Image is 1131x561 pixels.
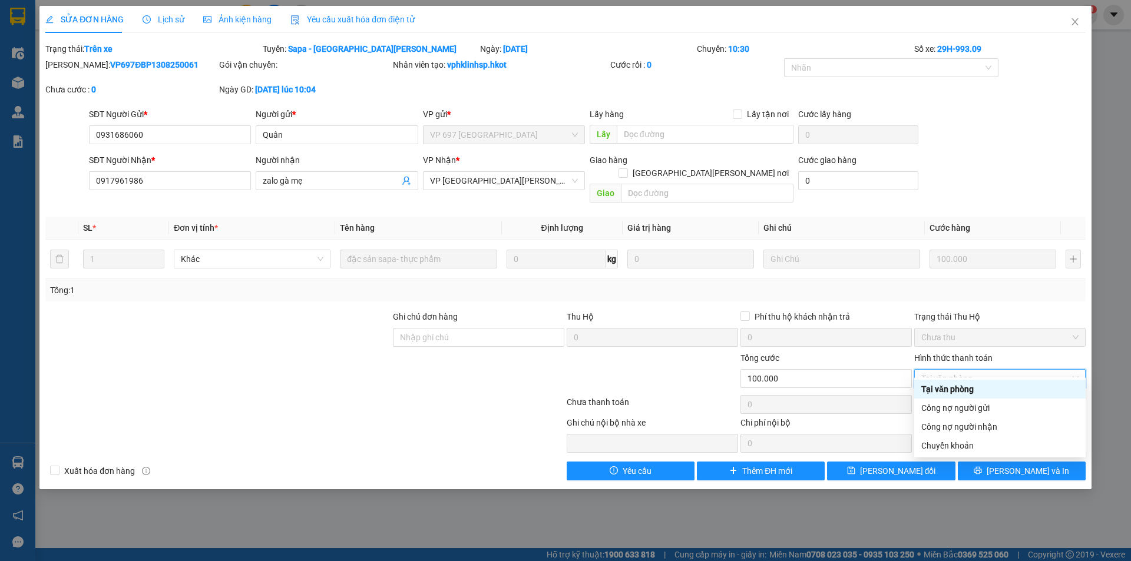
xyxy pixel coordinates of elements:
span: Phí thu hộ khách nhận trả [750,310,855,323]
span: user-add [402,176,411,185]
div: Người nhận [256,154,418,167]
b: 0 [91,85,96,94]
span: VP Ninh Bình [430,172,578,190]
span: edit [45,15,54,24]
span: Khác [181,250,323,268]
b: vphklinhsp.hkot [447,60,507,69]
div: Trạng thái: [44,42,262,55]
span: Ảnh kiện hàng [203,15,272,24]
button: delete [50,250,69,268]
span: Lấy tận nơi [742,108,793,121]
span: [GEOGRAPHIC_DATA][PERSON_NAME] nơi [628,167,793,180]
div: Gói vận chuyển: [219,58,391,71]
span: VP Nhận [423,155,456,165]
span: printer [974,466,982,476]
div: Công nợ người nhận [921,420,1079,433]
div: SĐT Người Nhận [89,154,251,167]
div: Tại văn phòng [921,383,1079,396]
div: Chi phí nội bộ [740,416,912,434]
span: Xuất hóa đơn hàng [59,464,140,477]
input: Dọc đường [617,125,793,144]
span: kg [606,250,618,268]
span: VP 697 Điện Biên Phủ [430,126,578,144]
div: Công nợ người gửi [921,401,1079,414]
span: Lấy hàng [590,109,624,119]
div: Tổng: 1 [50,284,436,297]
button: Close [1059,6,1092,39]
span: Yêu cầu [623,464,652,477]
b: VP697ĐBP1308250061 [110,60,199,69]
input: 0 [930,250,1056,268]
button: exclamation-circleYêu cầu [567,462,695,480]
div: Chuyến: [696,42,913,55]
b: 0 [647,60,652,69]
div: Ghi chú nội bộ nhà xe [567,416,738,434]
span: [PERSON_NAME] và In [987,464,1069,477]
input: Ghi Chú [763,250,920,268]
div: Chuyển khoản [921,439,1079,452]
span: Giao [590,184,621,203]
span: clock-circle [143,15,151,24]
span: Tại văn phòng [921,370,1079,387]
div: Nhân viên tạo: [393,58,608,71]
span: Tổng cước [740,353,779,363]
div: Ngày: [479,42,696,55]
div: Chưa thanh toán [565,396,739,416]
span: [PERSON_NAME] đổi [860,464,936,477]
label: Hình thức thanh toán [914,353,993,363]
span: Giao hàng [590,155,627,165]
span: Định lượng [541,223,583,233]
span: Thu Hộ [567,312,594,321]
span: Tên hàng [340,223,375,233]
input: Dọc đường [621,184,793,203]
div: Tuyến: [262,42,479,55]
span: close [1070,17,1080,26]
div: Cước gửi hàng sẽ được ghi vào công nợ của người gửi [914,399,1086,417]
b: 10:30 [728,44,749,54]
span: SL [83,223,92,233]
span: Yêu cầu xuất hóa đơn điện tử [290,15,415,24]
label: Cước lấy hàng [798,109,851,119]
input: VD: Bàn, Ghế [340,250,497,268]
label: Ghi chú đơn hàng [393,312,458,321]
button: plus [1066,250,1081,268]
div: SĐT Người Gửi [89,108,251,121]
span: Chưa thu [921,328,1079,346]
div: Trạng thái Thu Hộ [914,310,1086,323]
span: plus [729,466,738,476]
b: [DATE] lúc 10:04 [255,85,316,94]
div: [PERSON_NAME]: [45,58,217,71]
span: info-circle [142,467,150,475]
span: Lấy [590,125,617,144]
button: printer[PERSON_NAME] và In [958,462,1086,480]
label: Cước giao hàng [798,155,856,165]
input: Ghi chú đơn hàng [393,328,564,347]
input: Cước giao hàng [798,171,918,190]
span: picture [203,15,211,24]
div: Số xe: [913,42,1087,55]
div: Người gửi [256,108,418,121]
b: 29H-993.09 [937,44,981,54]
button: plusThêm ĐH mới [697,462,825,480]
input: 0 [627,250,754,268]
div: Ngày GD: [219,83,391,96]
div: Chưa cước : [45,83,217,96]
div: VP gửi [423,108,585,121]
span: Lịch sử [143,15,184,24]
img: icon [290,15,300,25]
b: Trên xe [84,44,113,54]
th: Ghi chú [759,217,925,240]
span: Thêm ĐH mới [742,464,792,477]
span: SỬA ĐƠN HÀNG [45,15,124,24]
button: save[PERSON_NAME] đổi [827,462,955,480]
div: Cước rồi : [610,58,782,71]
span: Đơn vị tính [174,223,218,233]
span: exclamation-circle [610,466,618,476]
span: save [847,466,855,476]
span: Cước hàng [930,223,970,233]
div: Cước gửi hàng sẽ được ghi vào công nợ của người nhận [914,417,1086,436]
input: Cước lấy hàng [798,125,918,144]
b: Sapa - [GEOGRAPHIC_DATA][PERSON_NAME] [288,44,457,54]
span: Giá trị hàng [627,223,671,233]
b: [DATE] [503,44,528,54]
